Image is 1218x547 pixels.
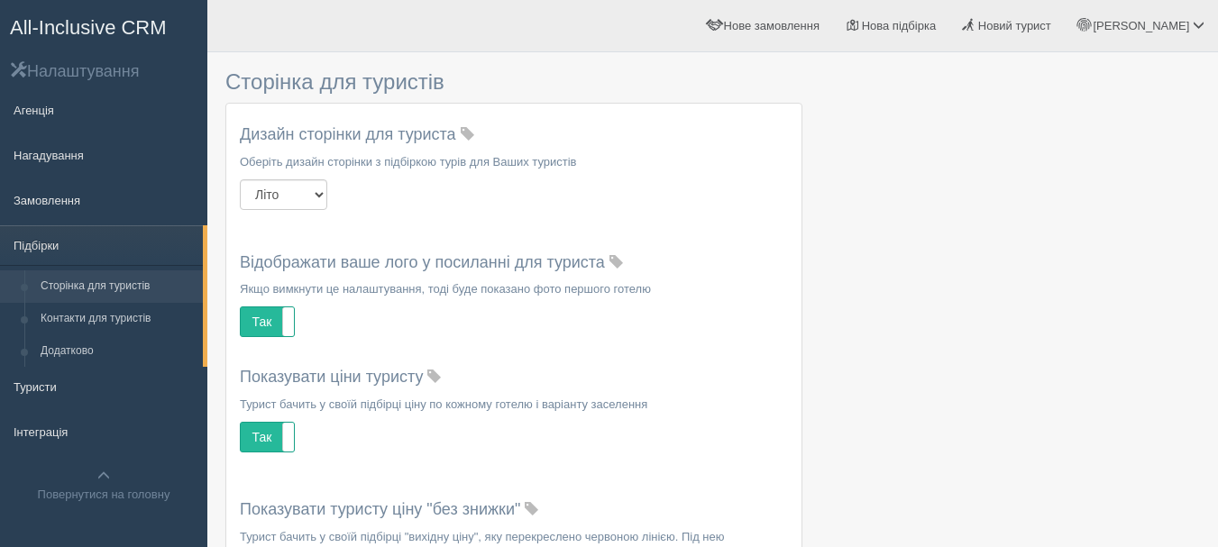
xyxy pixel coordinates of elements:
[240,501,788,519] h4: Показувати туристу ціну "без знижки"
[724,19,820,32] span: Нове замовлення
[241,423,294,451] label: Так
[225,70,802,94] h3: Сторінка для туристів
[978,19,1051,32] span: Новий турист
[240,126,788,144] h4: Дизайн сторінки для туриста
[240,396,788,413] p: Турист бачить у своїй підбірці ціну по кожному готелю і варіанту заселення
[32,303,203,335] a: Контакти для туристів
[1093,19,1189,32] span: [PERSON_NAME]
[240,280,788,297] p: Якщо вимкнути це налаштування, тоді буде показано фото першого готелю
[32,335,203,368] a: Додатково
[240,369,788,387] h4: Показувати ціни туристу
[241,307,294,336] label: Так
[32,270,203,303] a: Сторінка для туристів
[10,16,167,39] span: All-Inclusive CRM
[240,153,788,170] p: Оберіть дизайн сторінки з підбіркою турів для Ваших туристів
[240,254,788,272] h4: Відображати ваше лого у посиланні для туриста
[862,19,937,32] span: Нова підбірка
[1,1,206,50] a: All-Inclusive CRM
